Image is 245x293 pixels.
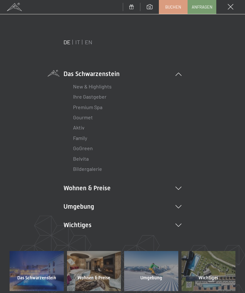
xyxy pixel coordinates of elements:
[78,275,110,281] span: Wohnen & Preise
[73,124,85,130] a: Aktiv
[75,38,80,45] a: IT
[85,38,92,45] a: EN
[192,4,212,10] span: Anfragen
[180,251,237,291] a: Wichtiges Wellnesshotel Südtirol SCHWARZENSTEIN - Wellnessurlaub in den Alpen
[165,4,181,10] span: Buchen
[73,104,102,110] a: Premium Spa
[17,275,56,281] span: Das Schwarzenstein
[188,0,216,14] a: Anfragen
[73,83,112,89] a: New & Highlights
[73,94,107,100] a: Ihre Gastgeber
[73,114,93,120] a: Gourmet
[73,145,93,151] a: GoGreen
[122,251,180,291] a: Umgebung Wellnesshotel Südtirol SCHWARZENSTEIN - Wellnessurlaub in den Alpen
[73,166,102,172] a: Bildergalerie
[140,275,162,281] span: Umgebung
[63,38,71,45] a: DE
[65,251,123,291] a: Wohnen & Preise Wellnesshotel Südtirol SCHWARZENSTEIN - Wellnessurlaub in den Alpen
[73,156,89,162] a: Belvita
[73,135,87,141] a: Family
[8,251,65,291] a: Das Schwarzenstein Wellnesshotel Südtirol SCHWARZENSTEIN - Wellnessurlaub in den Alpen
[159,0,187,14] a: Buchen
[198,275,218,281] span: Wichtiges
